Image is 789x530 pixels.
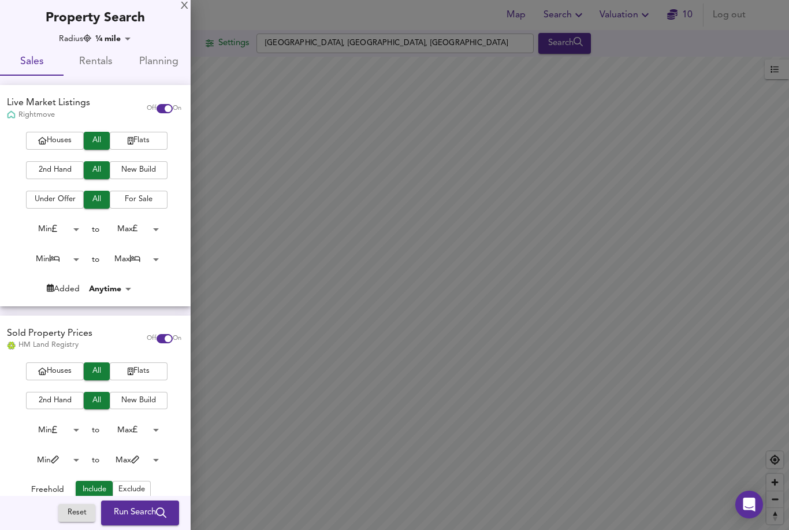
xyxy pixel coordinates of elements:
button: Houses [26,362,84,380]
span: Reset [64,507,90,520]
span: Flats [116,365,162,378]
span: Off [147,334,157,343]
button: 2nd Hand [26,392,84,410]
span: New Build [116,394,162,407]
div: Rightmove [7,110,90,120]
div: to [92,224,99,235]
div: Min [20,421,83,439]
span: Include [81,483,107,496]
span: Under Offer [32,193,78,206]
div: Open Intercom Messenger [735,491,763,518]
span: Exclude [118,483,145,496]
span: For Sale [116,193,162,206]
div: Added [47,283,80,295]
span: On [173,104,181,113]
button: All [84,392,110,410]
span: All [90,193,104,206]
span: On [173,334,181,343]
img: Land Registry [7,342,16,350]
button: All [84,362,110,380]
div: to [92,454,99,466]
div: ¼ mile [92,33,135,45]
div: to [92,424,99,436]
div: Min [20,451,83,469]
div: Freehold [31,484,64,499]
span: Houses [32,365,78,378]
span: 2nd Hand [32,164,78,177]
span: All [90,134,104,147]
button: Under Offer [26,191,84,209]
span: Houses [32,134,78,147]
button: All [84,161,110,179]
span: Rentals [70,53,120,71]
img: Rightmove [7,110,16,120]
button: Exclude [113,481,151,499]
span: All [90,365,104,378]
span: Sales [7,53,57,71]
span: All [90,164,104,177]
div: X [181,2,188,10]
span: Planning [134,53,184,71]
div: Max [99,250,163,268]
span: All [90,394,104,407]
button: All [84,191,110,209]
button: Run Search [101,501,179,525]
span: New Build [116,164,162,177]
span: Off [147,104,157,113]
div: Radius [59,33,91,45]
div: HM Land Registry [7,340,92,350]
button: 2nd Hand [26,161,84,179]
div: Max [99,421,163,439]
div: Max [99,220,163,238]
div: Sold Property Prices [7,327,92,340]
button: Houses [26,132,84,150]
div: to [92,254,99,265]
button: For Sale [110,191,168,209]
div: Live Market Listings [7,97,90,110]
button: New Build [110,392,168,410]
span: Run Search [114,506,166,521]
span: 2nd Hand [32,394,78,407]
button: All [84,132,110,150]
button: Include [76,481,113,499]
button: Flats [110,362,168,380]
div: Anytime [85,283,135,295]
button: Flats [110,132,168,150]
div: Min [20,220,83,238]
div: Min [20,250,83,268]
div: Max [99,451,163,469]
span: Flats [116,134,162,147]
button: Reset [58,505,95,522]
button: New Build [110,161,168,179]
